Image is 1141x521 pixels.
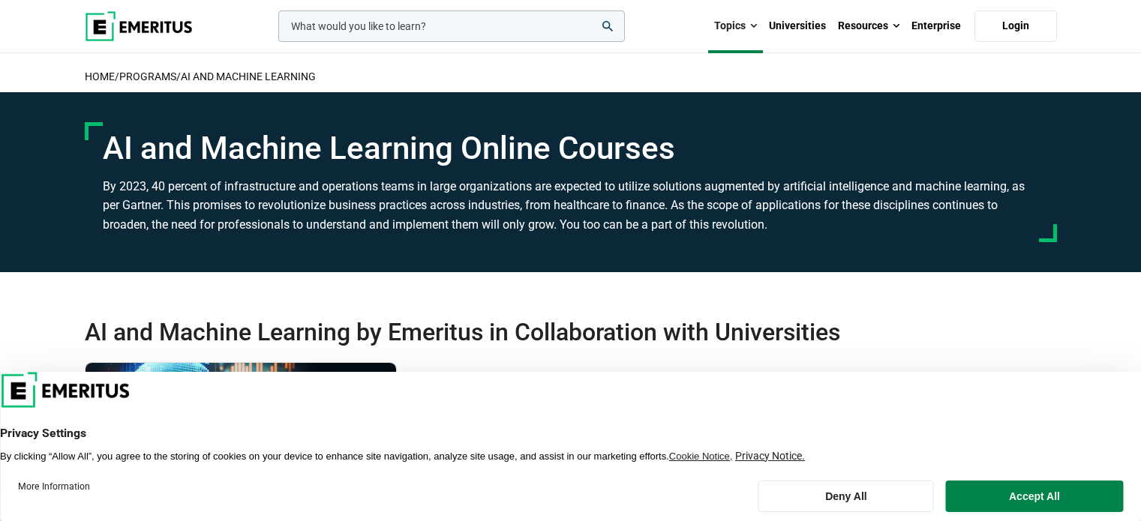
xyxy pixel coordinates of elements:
[85,317,959,347] h2: AI and Machine Learning by Emeritus in Collaboration with Universities
[85,70,115,82] a: home
[86,363,396,513] img: Postgraduate Diploma in Machine Learning (E-Learning) | Online AI and Machine Learning Course
[974,10,1057,42] a: Login
[181,70,316,82] a: AI and Machine Learning
[85,61,1057,92] h2: / /
[278,10,625,42] input: woocommerce-product-search-field-0
[103,177,1039,235] p: By 2023, 40 percent of infrastructure and operations teams in large organizations are expected to...
[103,130,1039,167] h1: AI and Machine Learning Online Courses
[119,70,176,82] a: Programs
